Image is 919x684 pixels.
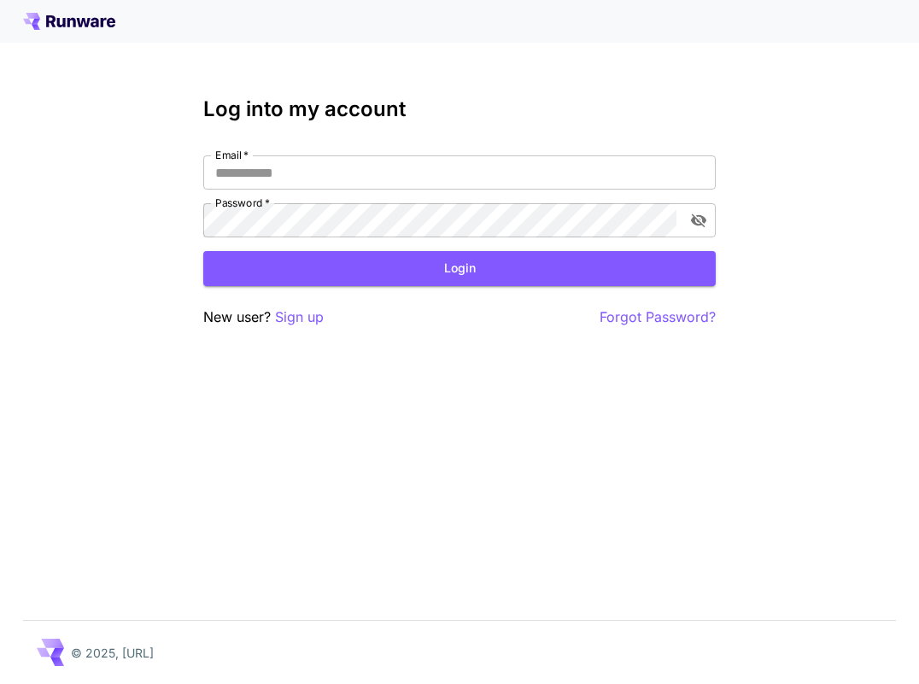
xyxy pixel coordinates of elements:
button: Forgot Password? [600,307,716,328]
button: Sign up [275,307,324,328]
p: © 2025, [URL] [71,644,154,662]
h3: Log into my account [203,97,716,121]
label: Email [215,148,249,162]
button: toggle password visibility [683,205,714,236]
p: New user? [203,307,324,328]
button: Login [203,251,716,286]
label: Password [215,196,270,210]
